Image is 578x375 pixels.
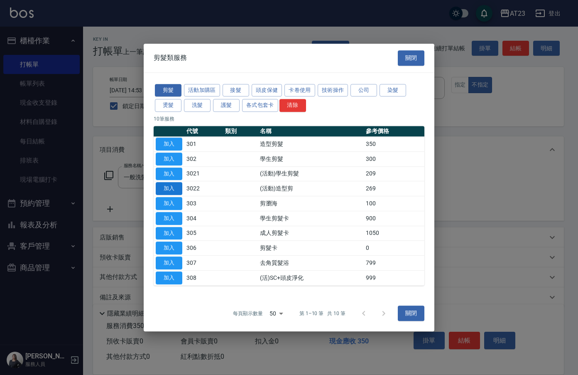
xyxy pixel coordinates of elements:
[258,137,364,152] td: 造型剪髮
[258,256,364,271] td: 去角質髮浴
[258,166,364,181] td: (活動)學生剪髮
[156,153,182,165] button: 加入
[398,306,424,321] button: 關閉
[258,126,364,137] th: 名稱
[233,310,263,317] p: 每頁顯示數量
[223,84,249,97] button: 接髮
[154,54,187,62] span: 剪髮類服務
[184,151,223,166] td: 302
[184,166,223,181] td: 3021
[156,212,182,225] button: 加入
[154,115,424,123] p: 10 筆服務
[279,99,306,112] button: 清除
[252,84,282,97] button: 頭皮保健
[266,302,286,325] div: 50
[184,270,223,285] td: 308
[223,126,258,137] th: 類別
[364,211,424,226] td: 900
[258,196,364,211] td: 剪瀏海
[258,211,364,226] td: 學生剪髮卡
[184,84,220,97] button: 活動加購區
[258,181,364,196] td: (活動)造型剪
[364,270,424,285] td: 999
[213,99,240,112] button: 護髮
[156,197,182,210] button: 加入
[156,257,182,269] button: 加入
[184,226,223,241] td: 305
[184,241,223,256] td: 306
[242,99,278,112] button: 各式包套卡
[184,137,223,152] td: 301
[364,196,424,211] td: 100
[184,196,223,211] td: 303
[364,137,424,152] td: 350
[364,181,424,196] td: 269
[155,99,181,112] button: 燙髮
[364,241,424,256] td: 0
[156,271,182,284] button: 加入
[184,99,211,112] button: 洗髮
[184,256,223,271] td: 307
[156,242,182,254] button: 加入
[364,126,424,137] th: 參考價格
[156,168,182,180] button: 加入
[258,270,364,285] td: (活)SC+頭皮淨化
[155,84,181,97] button: 剪髮
[299,310,345,317] p: 第 1–10 筆 共 10 筆
[258,151,364,166] td: 學生剪髮
[318,84,348,97] button: 技術操作
[364,256,424,271] td: 799
[284,84,315,97] button: 卡卷使用
[350,84,377,97] button: 公司
[184,126,223,137] th: 代號
[156,138,182,150] button: 加入
[184,181,223,196] td: 3022
[258,226,364,241] td: 成人剪髮卡
[258,241,364,256] td: 剪髮卡
[364,166,424,181] td: 209
[156,227,182,240] button: 加入
[380,84,406,97] button: 染髮
[398,50,424,66] button: 關閉
[364,151,424,166] td: 300
[184,211,223,226] td: 304
[364,226,424,241] td: 1050
[156,182,182,195] button: 加入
